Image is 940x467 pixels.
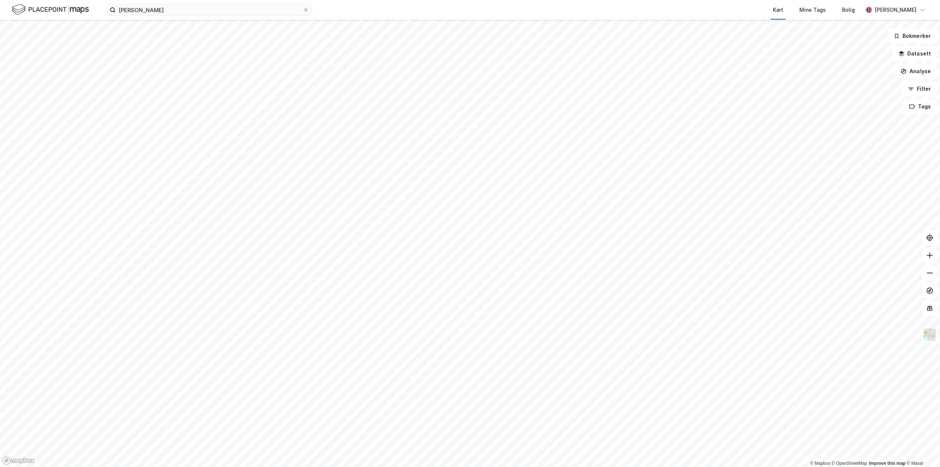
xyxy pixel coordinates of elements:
a: Mapbox homepage [2,456,35,465]
img: logo.f888ab2527a4732fd821a326f86c7f29.svg [12,3,89,16]
div: Bolig [842,6,855,14]
img: Z [923,328,937,342]
input: Søk på adresse, matrikkel, gårdeiere, leietakere eller personer [116,4,303,15]
button: Tags [903,99,937,114]
div: Mine Tags [799,6,826,14]
button: Datasett [892,46,937,61]
a: OpenStreetMap [832,461,867,466]
button: Analyse [894,64,937,79]
a: Mapbox [810,461,830,466]
a: Improve this map [869,461,905,466]
div: Kontrollprogram for chat [903,432,940,467]
button: Bokmerker [887,29,937,43]
button: Filter [902,82,937,96]
div: Kart [773,6,783,14]
iframe: Chat Widget [903,432,940,467]
div: [PERSON_NAME] [875,6,916,14]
